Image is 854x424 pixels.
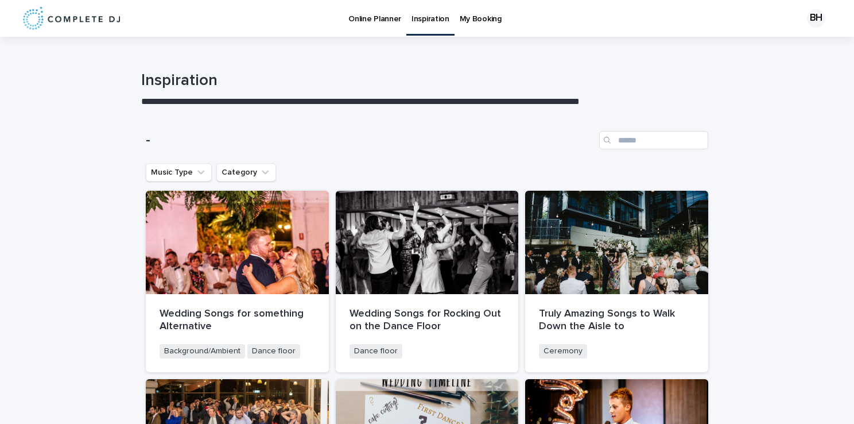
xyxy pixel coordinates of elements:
a: Wedding Songs for Rocking Out on the Dance FloorDance floor [336,191,519,372]
button: Music Type [146,163,212,182]
p: Wedding Songs for something Alternative [160,308,315,333]
input: Search [599,131,708,149]
h1: Inspiration [141,71,704,91]
div: BH [807,9,825,28]
span: Dance floor [247,344,300,359]
a: Truly Amazing Songs to Walk Down the Aisle toCeremony [525,191,708,372]
span: Background/Ambient [160,344,245,359]
p: Wedding Songs for Rocking Out on the Dance Floor [350,308,505,333]
span: Ceremony [539,344,587,359]
p: Truly Amazing Songs to Walk Down the Aisle to [539,308,694,333]
img: 8nP3zCmvR2aWrOmylPw8 [23,7,120,30]
span: Dance floor [350,344,402,359]
h1: - [146,132,595,149]
button: Category [216,163,276,182]
a: Wedding Songs for something AlternativeBackground/AmbientDance floor [146,191,329,372]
